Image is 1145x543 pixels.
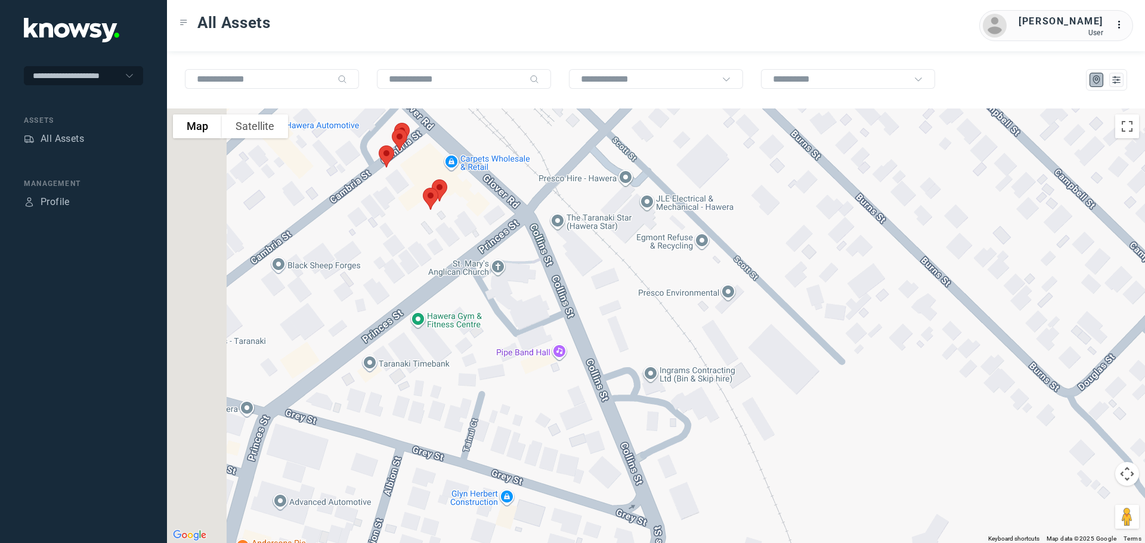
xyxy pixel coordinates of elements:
a: Open this area in Google Maps (opens a new window) [170,528,209,543]
img: Google [170,528,209,543]
button: Drag Pegman onto the map to open Street View [1115,505,1139,529]
img: Application Logo [24,18,119,42]
button: Keyboard shortcuts [988,535,1039,543]
div: Search [530,75,539,84]
tspan: ... [1116,20,1128,29]
a: Terms (opens in new tab) [1124,535,1141,542]
span: Map data ©2025 Google [1047,535,1116,542]
div: All Assets [41,132,84,146]
div: Profile [41,195,70,209]
a: ProfileProfile [24,195,70,209]
a: AssetsAll Assets [24,132,84,146]
div: Search [338,75,347,84]
div: : [1115,18,1129,34]
div: Profile [24,197,35,207]
div: List [1111,75,1122,85]
button: Show satellite imagery [222,114,288,138]
div: Management [24,178,143,189]
button: Toggle fullscreen view [1115,114,1139,138]
img: avatar.png [983,14,1007,38]
div: User [1019,29,1103,37]
button: Show street map [173,114,222,138]
div: Assets [24,134,35,144]
div: : [1115,18,1129,32]
span: All Assets [197,12,271,33]
button: Map camera controls [1115,462,1139,486]
div: Assets [24,115,143,126]
div: [PERSON_NAME] [1019,14,1103,29]
div: Toggle Menu [180,18,188,27]
div: Map [1091,75,1102,85]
